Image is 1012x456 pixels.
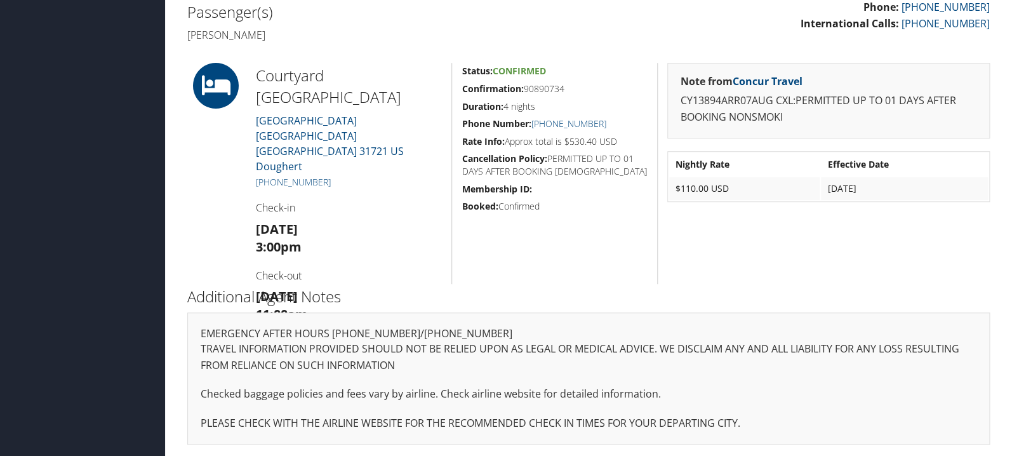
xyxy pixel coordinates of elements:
a: [PHONE_NUMBER] [256,176,331,188]
h2: Passenger(s) [187,1,579,23]
div: EMERGENCY AFTER HOURS [PHONE_NUMBER]/[PHONE_NUMBER] [187,312,990,445]
strong: Booked: [462,200,498,212]
h5: 90890734 [462,83,648,95]
th: Nightly Rate [669,153,820,176]
h5: 4 nights [462,100,648,113]
td: $110.00 USD [669,177,820,200]
strong: Rate Info: [462,135,504,147]
strong: Cancellation Policy: [462,152,547,164]
strong: 3:00pm [256,238,302,255]
strong: Membership ID: [462,183,531,195]
h5: PERMITTED UP TO 01 DAYS AFTER BOOKING [DEMOGRAPHIC_DATA] [462,152,648,177]
th: Effective Date [821,153,988,176]
h4: Check-out [256,269,443,283]
strong: Status: [462,65,492,77]
h2: Courtyard [GEOGRAPHIC_DATA] [256,65,443,107]
strong: Duration: [462,100,503,112]
strong: Confirmation: [462,83,523,95]
a: [PHONE_NUMBER] [531,117,606,130]
h5: Confirmed [462,200,648,213]
p: PLEASE CHECK WITH THE AIRLINE WEBSITE FOR THE RECOMMENDED CHECK IN TIMES FOR YOUR DEPARTING CITY. [201,415,976,432]
strong: Note from [681,74,802,88]
p: TRAVEL INFORMATION PROVIDED SHOULD NOT BE RELIED UPON AS LEGAL OR MEDICAL ADVICE. WE DISCLAIM ANY... [201,341,976,373]
h4: [PERSON_NAME] [187,28,579,42]
td: [DATE] [821,177,988,200]
strong: [DATE] [256,220,298,238]
h4: Check-in [256,201,443,215]
a: Concur Travel [733,74,802,88]
strong: Phone Number: [462,117,531,130]
p: Checked baggage policies and fees vary by airline. Check airline website for detailed information. [201,386,976,403]
h5: Approx total is $530.40 USD [462,135,648,148]
a: [GEOGRAPHIC_DATA][GEOGRAPHIC_DATA] [GEOGRAPHIC_DATA] 31721 US Doughert [256,114,404,173]
h2: Additional Agent Notes [187,286,990,307]
p: CY13894ARR07AUG CXL:PERMITTED UP TO 01 DAYS AFTER BOOKING NONSMOKI [681,93,976,125]
a: [PHONE_NUMBER] [902,17,990,30]
span: Confirmed [492,65,545,77]
strong: International Calls: [801,17,899,30]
